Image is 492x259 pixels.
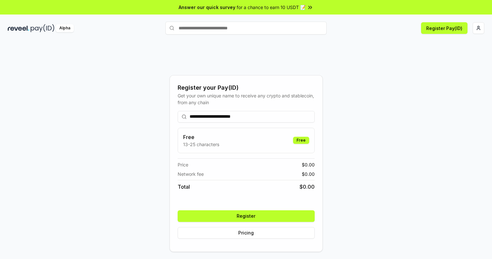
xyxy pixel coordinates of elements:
[183,141,219,148] p: 13-25 characters
[56,24,74,32] div: Alpha
[178,210,315,222] button: Register
[178,183,190,191] span: Total
[300,183,315,191] span: $ 0.00
[8,24,29,32] img: reveel_dark
[179,4,235,11] span: Answer our quick survey
[237,4,306,11] span: for a chance to earn 10 USDT 📝
[178,161,188,168] span: Price
[421,22,467,34] button: Register Pay(ID)
[293,137,309,144] div: Free
[178,171,204,177] span: Network fee
[302,171,315,177] span: $ 0.00
[178,92,315,106] div: Get your own unique name to receive any crypto and stablecoin, from any chain
[183,133,219,141] h3: Free
[178,83,315,92] div: Register your Pay(ID)
[31,24,54,32] img: pay_id
[178,227,315,239] button: Pricing
[302,161,315,168] span: $ 0.00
